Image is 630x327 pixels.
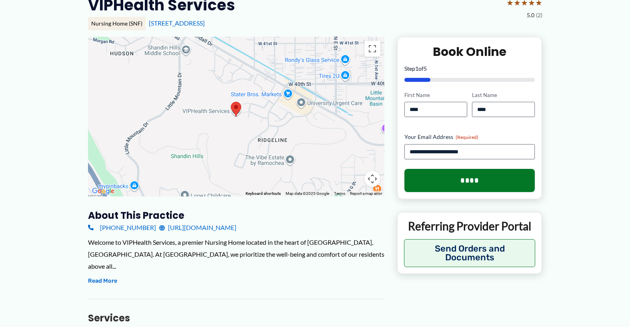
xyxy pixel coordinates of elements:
[404,219,536,233] p: Referring Provider Portal
[350,191,382,196] a: Report a map error
[88,236,384,272] div: Welcome to VIPHealth Services, a premier Nursing Home located in the heart of [GEOGRAPHIC_DATA], ...
[404,91,467,99] label: First Name
[404,133,535,141] label: Your Email Address
[536,10,542,20] span: (2)
[404,239,536,267] button: Send Orders and Documents
[159,222,236,234] a: [URL][DOMAIN_NAME]
[88,209,384,222] h3: About this practice
[88,312,384,324] h3: Services
[246,191,281,196] button: Keyboard shortcuts
[286,191,329,196] span: Map data ©2025 Google
[472,91,535,99] label: Last Name
[527,10,534,20] span: 5.0
[88,17,146,30] div: Nursing Home (SNF)
[88,276,117,286] button: Read More
[90,186,116,196] a: Open this area in Google Maps (opens a new window)
[404,44,535,59] h2: Book Online
[404,66,535,71] p: Step of
[364,171,380,187] button: Map camera controls
[456,134,478,140] span: (Required)
[149,19,205,27] a: [STREET_ADDRESS]
[364,41,380,57] button: Toggle fullscreen view
[90,186,116,196] img: Google
[334,191,345,196] a: Terms (opens in new tab)
[424,65,427,72] span: 5
[88,222,156,234] a: [PHONE_NUMBER]
[415,65,418,72] span: 1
